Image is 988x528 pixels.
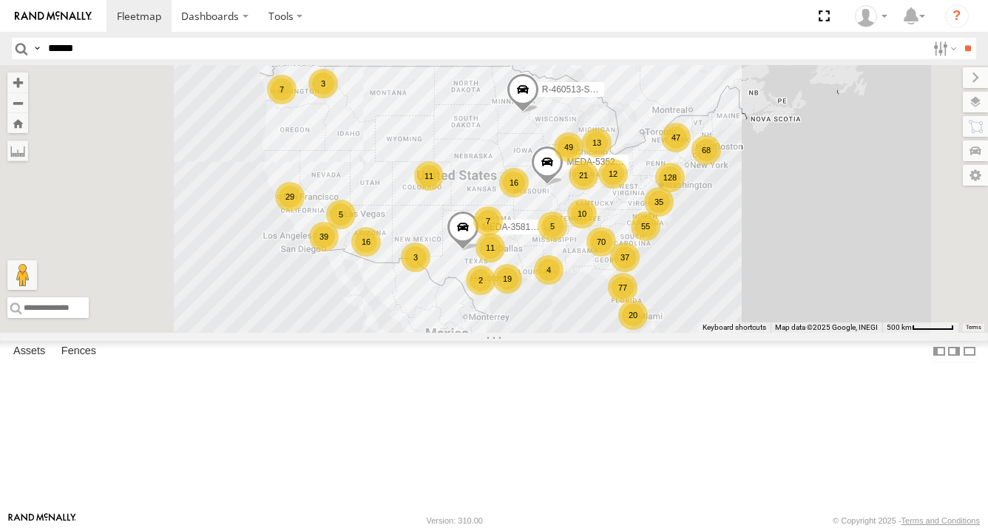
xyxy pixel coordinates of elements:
div: 7 [473,206,503,236]
label: Map Settings [963,165,988,186]
button: Zoom in [7,72,28,92]
div: 16 [351,227,381,257]
div: 16 [499,168,529,197]
span: Map data ©2025 Google, INEGI [775,323,878,331]
span: 500 km [887,323,912,331]
img: rand-logo.svg [15,11,92,21]
label: Fences [54,341,104,362]
label: Dock Summary Table to the Left [932,341,947,362]
div: © Copyright 2025 - [833,516,980,525]
label: Measure [7,141,28,161]
i: ? [945,4,969,28]
label: Hide Summary Table [962,341,977,362]
label: Assets [6,341,53,362]
div: 77 [608,273,637,302]
button: Drag Pegman onto the map to open Street View [7,260,37,290]
div: 2 [466,265,495,295]
span: MEDA-358103-Roll [482,223,558,233]
div: 55 [631,211,660,241]
div: 3 [308,69,338,98]
div: 68 [691,135,721,165]
div: 5 [538,211,567,241]
div: 128 [655,163,685,192]
a: Terms (opens in new tab) [966,325,981,331]
span: MEDA-535204-Roll [566,158,643,168]
div: 3 [401,243,430,272]
div: 11 [414,161,444,191]
div: 39 [309,222,339,251]
div: 5 [326,200,356,229]
div: 12 [598,159,628,189]
div: 70 [586,227,616,257]
button: Zoom Home [7,113,28,133]
div: 20 [618,300,648,330]
div: 4 [534,255,564,285]
div: 13 [582,128,612,158]
div: 49 [554,132,583,162]
div: 7 [267,75,297,104]
div: 11 [476,233,505,263]
div: 35 [644,187,674,217]
button: Map Scale: 500 km per 53 pixels [882,322,958,333]
a: Terms and Conditions [901,516,980,525]
div: 29 [275,182,305,211]
label: Search Filter Options [927,38,959,59]
button: Keyboard shortcuts [703,322,766,333]
div: 47 [661,123,691,152]
div: Tim Albro [850,5,893,27]
div: Version: 310.00 [427,516,483,525]
label: Dock Summary Table to the Right [947,341,961,362]
div: 21 [569,160,598,190]
a: Visit our Website [8,513,76,528]
div: 19 [493,264,522,294]
span: R-460513-Swing [542,85,608,95]
button: Zoom out [7,92,28,113]
div: 37 [610,243,640,272]
div: 10 [567,199,597,229]
label: Search Query [31,38,43,59]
